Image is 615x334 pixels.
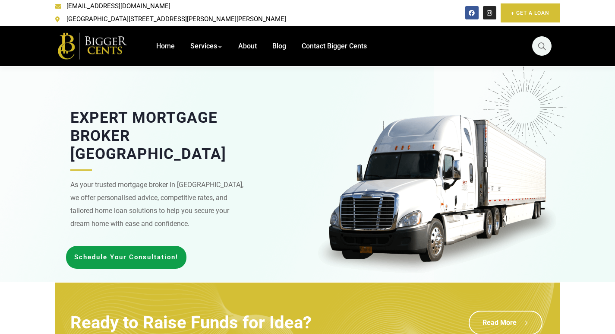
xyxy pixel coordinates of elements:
span: Expert Mortgage Broker [GEOGRAPHIC_DATA] [70,109,226,163]
a: Services [190,26,223,67]
h2: Ready to Raise Funds for Idea? [70,314,312,331]
span: About [238,42,257,50]
span: Blog [272,42,286,50]
img: Home [55,31,131,61]
a: Home [156,26,175,67]
img: best mortgage broker melbourne [312,115,562,277]
a: Contact Bigger Cents [302,26,367,67]
a: Schedule Your Consultation! [66,246,186,269]
span: Contact Bigger Cents [302,42,367,50]
span: + Get A Loan [511,9,549,17]
span: Services [190,42,217,50]
span: [GEOGRAPHIC_DATA][STREET_ADDRESS][PERSON_NAME][PERSON_NAME] [64,13,286,26]
span: Schedule Your Consultation! [74,254,178,261]
span: Home [156,42,175,50]
div: As your trusted mortgage broker in [GEOGRAPHIC_DATA], we offer personalised advice, competitive r... [70,170,247,230]
a: Blog [272,26,286,67]
a: + Get A Loan [501,3,560,22]
a: About [238,26,257,67]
